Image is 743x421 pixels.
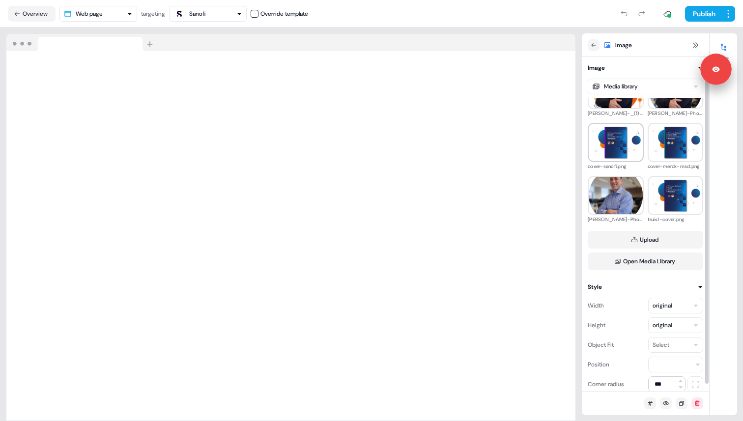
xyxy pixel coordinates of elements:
[653,340,669,350] div: Select
[588,231,703,249] button: Upload
[588,298,604,313] div: Width
[588,253,703,270] button: Open Media Library
[710,39,737,61] button: Edits
[588,282,703,292] button: Style
[141,9,165,19] div: targeting
[588,282,602,292] div: Style
[6,34,157,52] img: Browser topbar
[588,337,614,353] div: Object Fit
[653,301,672,310] div: original
[588,376,624,392] div: Corner radius
[588,63,703,73] button: Image
[604,82,638,91] div: Media library
[169,6,247,22] button: Sanofi
[588,317,605,333] div: Height
[653,320,672,330] div: original
[260,9,308,19] div: Override template
[615,40,632,50] span: Image
[588,63,605,73] div: Image
[648,337,703,353] button: Select
[588,357,609,372] div: Position
[685,6,721,22] button: Publish
[76,9,103,19] div: Web page
[189,9,205,19] div: Sanofi
[8,6,56,22] button: Overview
